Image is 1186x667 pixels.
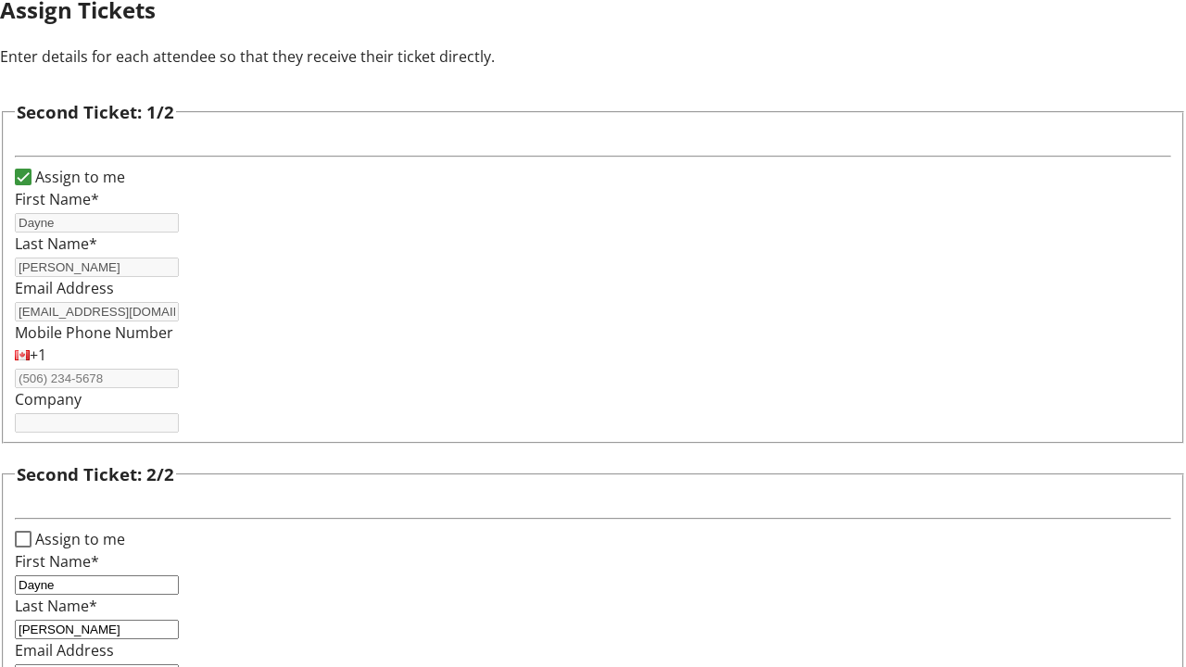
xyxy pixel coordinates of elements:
[32,528,125,550] label: Assign to me
[15,551,99,572] label: First Name*
[15,389,82,409] label: Company
[15,278,114,298] label: Email Address
[15,322,173,343] label: Mobile Phone Number
[15,596,97,616] label: Last Name*
[15,369,179,388] input: (506) 234-5678
[15,189,99,209] label: First Name*
[17,99,174,125] h3: Second Ticket: 1/2
[17,461,174,487] h3: Second Ticket: 2/2
[15,640,114,661] label: Email Address
[32,166,125,188] label: Assign to me
[15,233,97,254] label: Last Name*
